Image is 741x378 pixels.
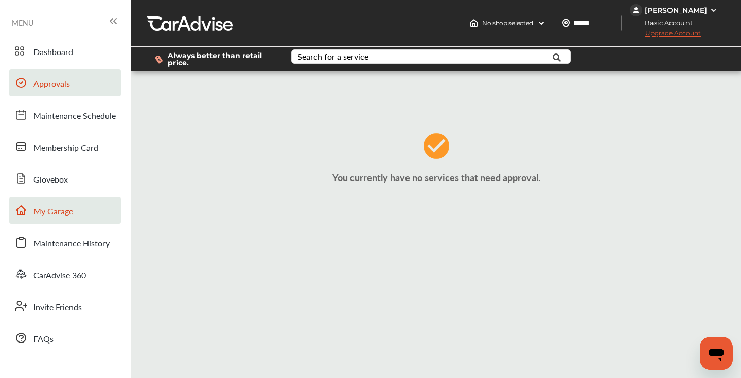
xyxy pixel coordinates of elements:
[33,141,98,155] span: Membership Card
[33,301,82,314] span: Invite Friends
[297,52,368,61] div: Search for a service
[12,19,33,27] span: MENU
[9,197,121,224] a: My Garage
[33,78,70,91] span: Approvals
[9,293,121,319] a: Invite Friends
[33,333,54,346] span: FAQs
[630,4,642,16] img: jVpblrzwTbfkPYzPPzSLxeg0AAAAASUVORK5CYII=
[33,237,110,250] span: Maintenance History
[33,110,116,123] span: Maintenance Schedule
[700,337,733,370] iframe: Button to launch messaging window
[9,325,121,351] a: FAQs
[9,101,121,128] a: Maintenance Schedule
[482,19,533,27] span: No shop selected
[33,46,73,59] span: Dashboard
[9,38,121,64] a: Dashboard
[155,55,163,64] img: dollor_label_vector.a70140d1.svg
[9,133,121,160] a: Membership Card
[631,17,700,28] span: Basic Account
[9,69,121,96] a: Approvals
[33,205,73,219] span: My Garage
[537,19,545,27] img: header-down-arrow.9dd2ce7d.svg
[9,165,121,192] a: Glovebox
[645,6,707,15] div: [PERSON_NAME]
[9,229,121,256] a: Maintenance History
[9,261,121,287] a: CarAdvise 360
[630,29,701,42] span: Upgrade Account
[33,269,86,282] span: CarAdvise 360
[470,19,478,27] img: header-home-logo.8d720a4f.svg
[562,19,570,27] img: location_vector.a44bc228.svg
[134,171,738,184] p: You currently have no services that need approval.
[33,173,68,187] span: Glovebox
[710,6,718,14] img: WGsFRI8htEPBVLJbROoPRyZpYNWhNONpIPPETTm6eUC0GeLEiAAAAAElFTkSuQmCC
[168,52,275,66] span: Always better than retail price.
[621,15,622,31] img: header-divider.bc55588e.svg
